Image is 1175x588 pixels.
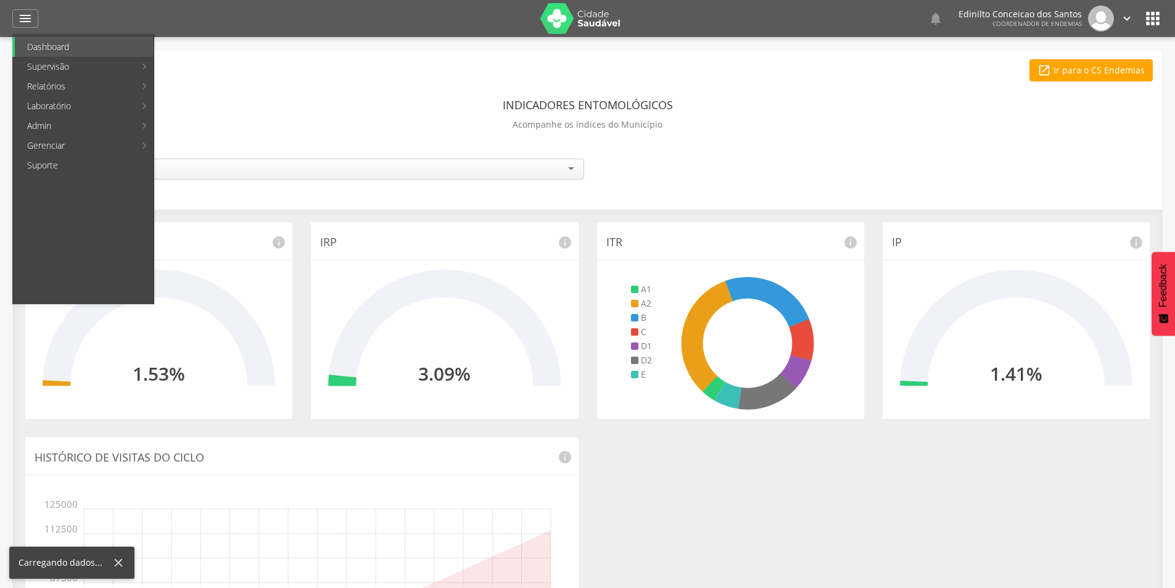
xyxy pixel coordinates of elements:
[15,116,135,136] a: Admin
[631,354,652,366] li: D2
[133,363,185,384] h2: 1.53%
[992,19,1082,28] span: Coordenador de Endemias
[1143,9,1163,28] i: 
[1129,235,1144,250] i: info
[418,363,471,384] h2: 3.09%
[631,283,652,296] li: A1
[606,234,855,251] p: ITR
[1120,12,1134,25] i: 
[1037,64,1051,77] i: 
[990,363,1042,384] h2: 1.41%
[18,11,33,26] i: 
[928,11,943,26] i: 
[1029,59,1153,81] a: Ir para o CS Endemias
[15,57,135,77] a: Supervisão
[15,77,135,96] a: Relatórios
[843,235,858,250] i: info
[15,37,154,57] a: Dashboard
[631,312,652,324] li: B
[928,6,943,31] a: 
[1120,6,1134,31] a: 
[513,116,662,133] p: Acompanhe os índices do Município
[631,340,652,352] li: D1
[15,96,135,116] a: Laboratório
[631,297,652,310] li: A2
[59,534,78,558] span: 100000
[15,136,135,155] a: Gerenciar
[1158,264,1169,307] span: Feedback
[892,234,1140,251] p: IP
[558,235,572,250] i: info
[19,557,112,569] div: Carregando dados...
[631,326,652,338] li: C
[59,491,78,509] span: 125000
[12,9,38,28] a: 
[271,235,286,250] i: info
[35,234,283,251] p: IB
[631,368,652,381] li: E
[59,509,78,534] span: 112500
[558,450,572,465] i: info
[15,155,154,175] a: Suporte
[1152,252,1175,336] button: Feedback - Mostrar pesquisa
[503,94,673,116] header: Indicadores Entomológicos
[959,10,1082,19] p: Edinilto Conceicao dos Santos
[320,234,569,251] p: IRP
[35,450,569,466] p: Histórico de Visitas do Ciclo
